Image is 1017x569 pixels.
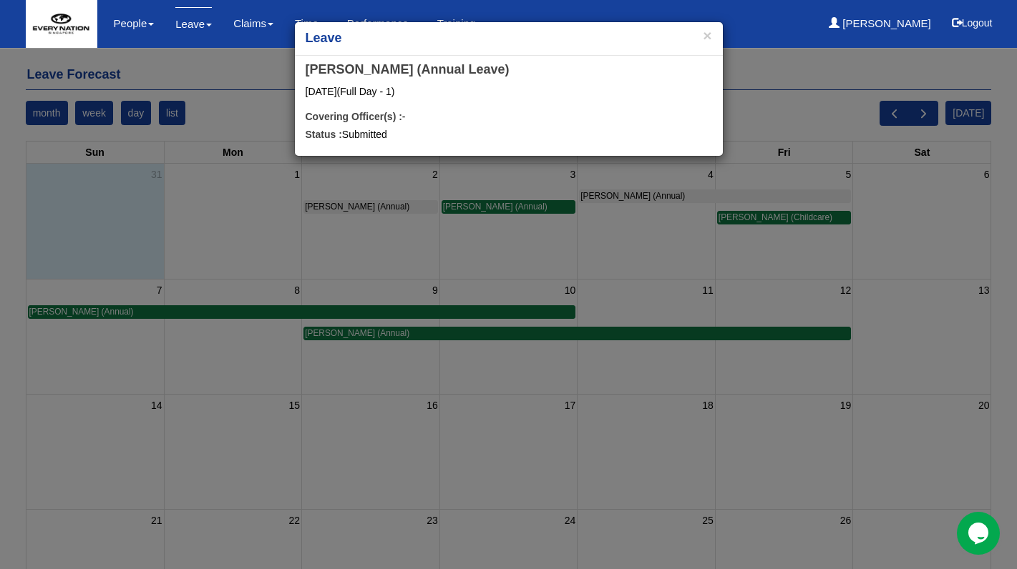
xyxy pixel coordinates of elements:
[306,109,712,127] div: -
[306,31,342,45] b: Leave
[306,127,712,145] div: Submitted
[306,109,402,124] label: Covering Officer(s) :
[957,512,1003,555] iframe: chat widget
[306,127,342,142] label: Status :
[306,63,712,77] h4: [PERSON_NAME] (Annual Leave)
[295,56,723,99] div: [DATE]
[703,28,711,43] button: ×
[337,86,395,97] span: (Full Day - 1)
